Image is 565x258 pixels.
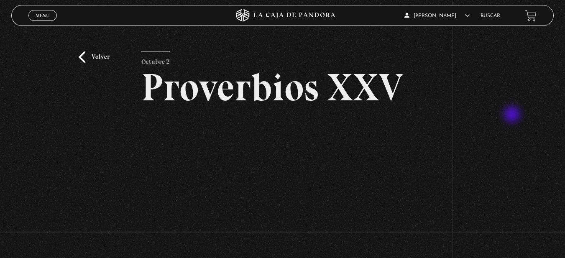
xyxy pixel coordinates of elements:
[141,68,423,107] h2: Proverbios XXV
[141,51,170,68] p: Octubre 2
[33,20,52,26] span: Cerrar
[79,51,110,63] a: Volver
[36,13,49,18] span: Menu
[404,13,470,18] span: [PERSON_NAME]
[525,10,537,21] a: View your shopping cart
[481,13,500,18] a: Buscar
